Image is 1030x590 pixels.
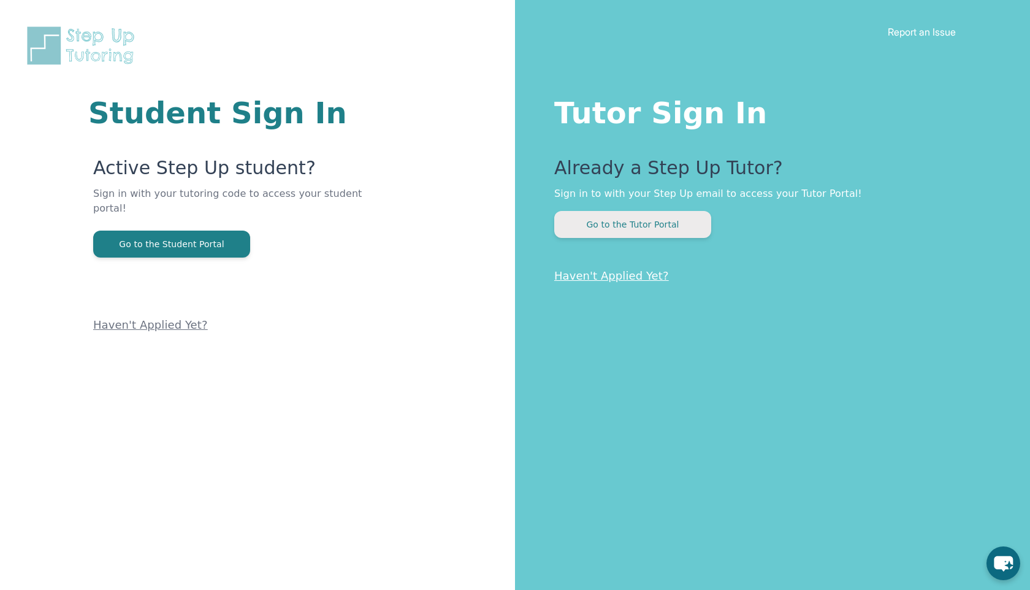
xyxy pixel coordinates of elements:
a: Go to the Student Portal [93,238,250,250]
button: Go to the Tutor Portal [554,211,711,238]
a: Report an Issue [888,26,956,38]
p: Sign in to with your Step Up email to access your Tutor Portal! [554,186,981,201]
p: Sign in with your tutoring code to access your student portal! [93,186,368,231]
h1: Student Sign In [88,98,368,128]
button: Go to the Student Portal [93,231,250,258]
h1: Tutor Sign In [554,93,981,128]
img: Step Up Tutoring horizontal logo [25,25,142,67]
a: Go to the Tutor Portal [554,218,711,230]
p: Active Step Up student? [93,157,368,186]
button: chat-button [986,546,1020,580]
a: Haven't Applied Yet? [554,269,669,282]
p: Already a Step Up Tutor? [554,157,981,186]
a: Haven't Applied Yet? [93,318,208,331]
